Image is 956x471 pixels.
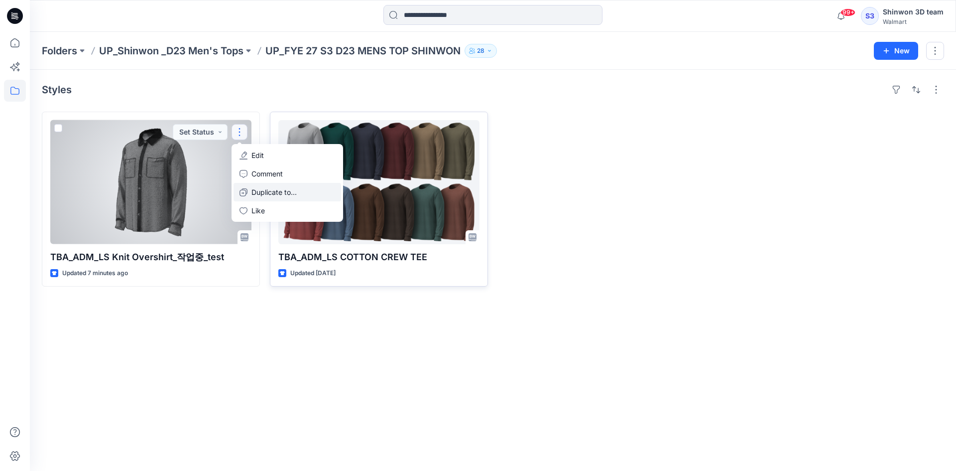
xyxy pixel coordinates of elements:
[251,205,265,216] p: Like
[251,150,264,160] p: Edit
[50,250,251,264] p: TBA_ADM_LS Knit Overshirt_작업중_test
[883,6,944,18] div: Shinwon 3D team
[42,84,72,96] h4: Styles
[265,44,461,58] p: UP_FYE 27 S3 D23 MENS TOP SHINWON
[278,120,479,244] a: TBA_ADM_LS COTTON CREW TEE
[251,187,297,197] p: Duplicate to...
[251,168,283,179] p: Comment
[278,250,479,264] p: TBA_ADM_LS COTTON CREW TEE
[861,7,879,25] div: S3
[234,146,341,164] a: Edit
[62,268,128,279] p: Updated 7 minutes ago
[99,44,243,58] a: UP_Shinwon _D23 Men's Tops
[290,268,336,279] p: Updated [DATE]
[50,120,251,244] a: TBA_ADM_LS Knit Overshirt_작업중_test
[42,44,77,58] a: Folders
[477,45,484,56] p: 28
[874,42,918,60] button: New
[465,44,497,58] button: 28
[840,8,855,16] span: 99+
[883,18,944,25] div: Walmart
